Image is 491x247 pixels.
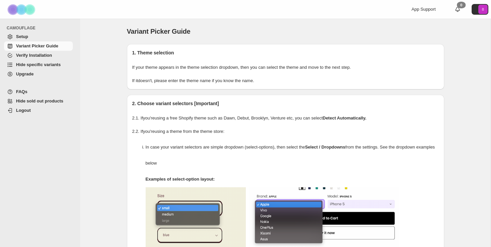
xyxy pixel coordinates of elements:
span: Variant Picker Guide [16,43,58,48]
a: Hide specific variants [4,60,73,69]
p: In case your variant selectors are simple dropdown (select-options), then select the from the set... [146,139,439,171]
a: Upgrade [4,69,73,79]
span: Verify Installation [16,53,52,58]
button: Avatar with initials 8 [472,4,488,15]
div: 0 [457,2,466,8]
a: Logout [4,106,73,115]
span: App Support [412,7,436,12]
span: Logout [16,108,31,113]
a: FAQs [4,87,73,96]
span: Variant Picker Guide [127,28,191,35]
p: If your theme appears in the theme selection dropdown, then you can select the theme and move to ... [132,64,439,71]
span: Upgrade [16,71,34,76]
span: Hide sold out products [16,98,63,103]
h2: 1. Theme selection [132,49,439,56]
p: 2.1. If you're using a free Shopify theme such as Dawn, Debut, Brooklyn, Venture etc, you can select [132,115,439,121]
span: Avatar with initials 8 [478,5,488,14]
strong: Examples of select-option layout: [146,177,215,182]
p: If it doesn't , please enter the theme name if you know the name. [132,77,439,84]
a: 0 [454,6,461,13]
span: FAQs [16,89,27,94]
text: 8 [482,7,484,11]
h2: 2. Choose variant selectors [Important] [132,100,439,107]
a: Verify Installation [4,51,73,60]
p: 2.2. If you're using a theme from the theme store: [132,128,439,135]
strong: Select / Dropdowns [305,145,345,150]
span: Hide specific variants [16,62,61,67]
span: CAMOUFLAGE [7,25,75,31]
a: Setup [4,32,73,41]
span: Setup [16,34,28,39]
a: Hide sold out products [4,96,73,106]
img: Camouflage [5,0,39,19]
strong: Detect Automatically. [323,115,366,120]
a: Variant Picker Guide [4,41,73,51]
